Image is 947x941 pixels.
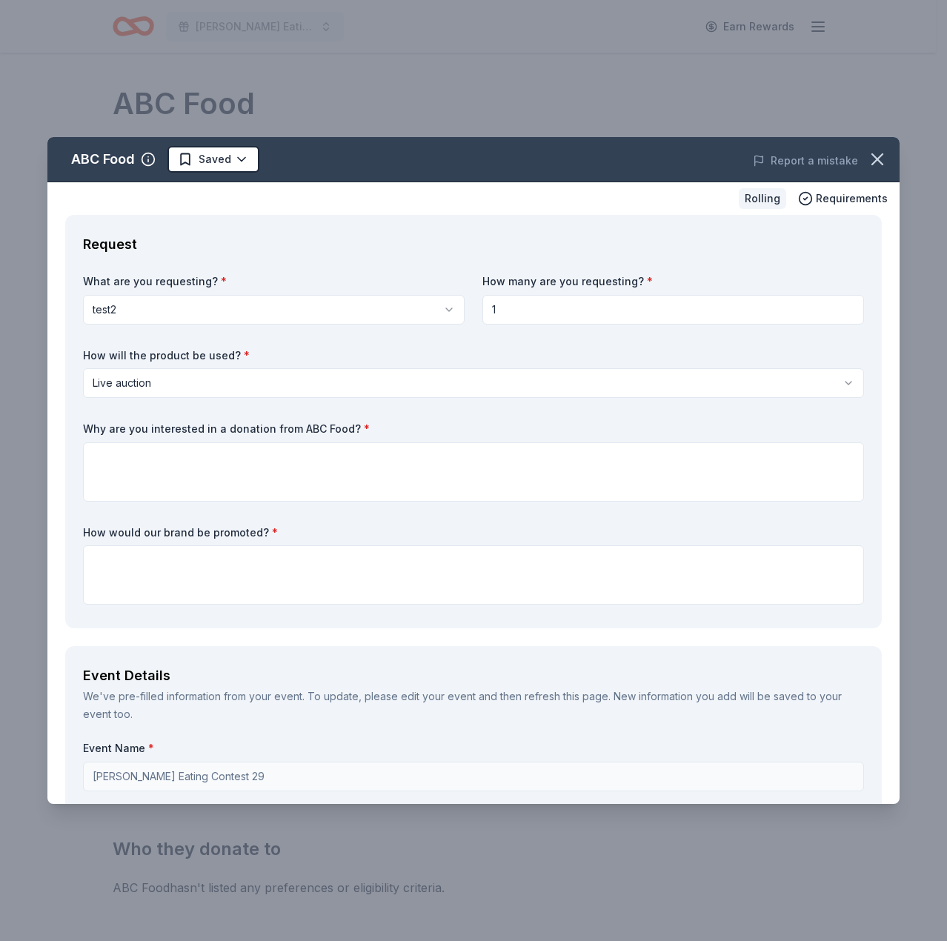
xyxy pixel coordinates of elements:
[199,150,231,168] span: Saved
[753,152,858,170] button: Report a mistake
[83,422,864,436] label: Why are you interested in a donation from ABC Food?
[167,146,259,173] button: Saved
[482,274,864,289] label: How many are you requesting?
[83,274,465,289] label: What are you requesting?
[798,190,888,207] button: Requirements
[71,147,135,171] div: ABC Food
[83,233,864,256] div: Request
[83,741,864,756] label: Event Name
[739,188,786,209] div: Rolling
[816,190,888,207] span: Requirements
[83,688,864,723] div: We've pre-filled information from your event. To update, please edit your event and then refresh ...
[83,525,864,540] label: How would our brand be promoted?
[83,348,864,363] label: How will the product be used?
[83,664,864,688] div: Event Details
